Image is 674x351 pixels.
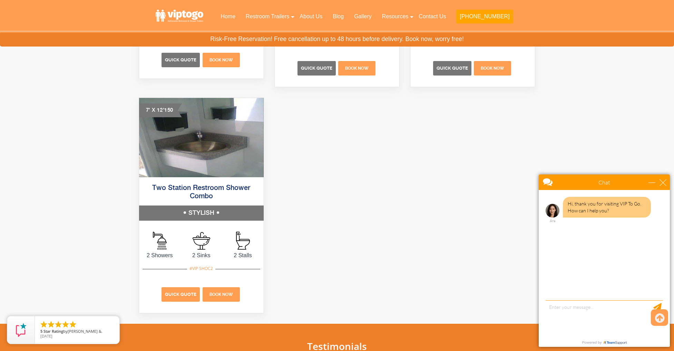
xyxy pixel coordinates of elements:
a: Quick Quote [433,65,472,71]
a: Restroom Trailers [241,9,294,24]
span: Quick Quote [165,57,196,62]
a: Book Now [201,291,241,297]
a: Blog [328,9,349,24]
span: [PERSON_NAME] &. [68,329,102,334]
a: About Us [294,9,328,24]
a: Resources [377,9,413,24]
button: [PHONE_NUMBER] [456,10,513,23]
span: Book Now [209,292,233,297]
span: 2 Stalls [222,251,263,260]
div: 7' X 12'150 [139,103,182,117]
span: 5 [40,329,42,334]
span: Book Now [345,66,369,71]
li:  [40,320,48,329]
span: by [40,329,114,334]
li:  [61,320,70,329]
span: 2 Sinks [180,251,222,260]
span: Star Rating [43,329,63,334]
li:  [54,320,62,329]
img: an icon of Shower [153,232,167,250]
span: [DATE] [40,333,52,339]
span: Quick Quote [301,66,332,71]
iframe: Live Chat Box [535,170,674,351]
a: Home [215,9,241,24]
img: Review Rating [14,323,28,337]
span: Quick Quote [165,292,196,297]
a: Gallery [349,9,377,24]
img: an icon of sink [193,232,210,250]
a: Quick Quote [297,65,337,71]
span: Book Now [481,66,504,71]
a: Book Now [337,65,377,71]
li:  [47,320,55,329]
a: Contact Us [413,9,451,24]
span: Quick Quote [437,66,468,71]
h5: STYLISH [139,205,264,221]
a: Two Station Restroom Shower Combo [152,184,250,200]
a: Quick Quote [162,291,201,297]
a: Quick Quote [162,57,201,62]
a: [PHONE_NUMBER] [451,9,518,28]
span: 2 Showers [139,251,180,260]
a: Book Now [201,57,241,62]
span: Book Now [209,58,233,62]
img: outside photo of 2 stations shower combo trailer [139,98,264,177]
li:  [69,320,77,329]
a: Book Now [473,65,512,71]
img: an icon of stall [236,232,250,250]
div: #VIP SHOC2 [187,264,215,273]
